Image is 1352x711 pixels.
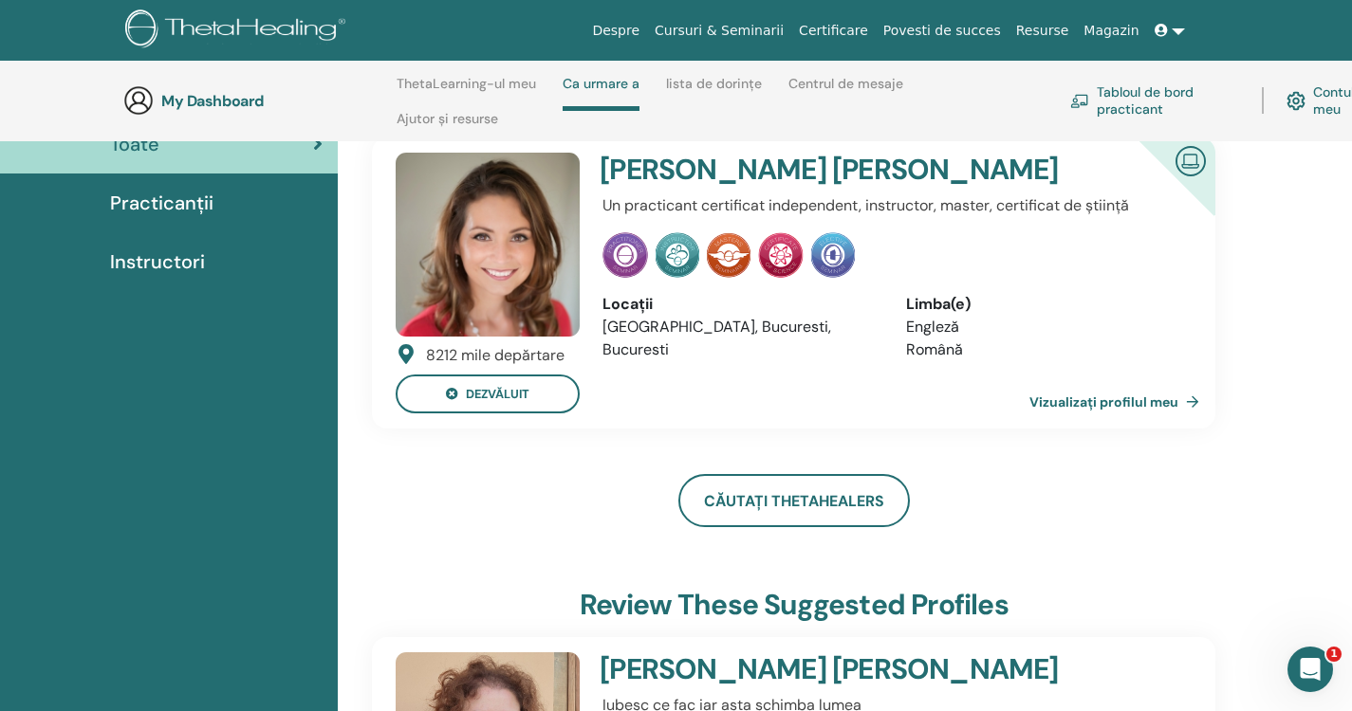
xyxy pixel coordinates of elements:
img: generic-user-icon.jpg [123,85,154,116]
a: Resurse [1009,13,1077,48]
li: Română [906,338,1180,361]
a: ThetaLearning-ul meu [397,76,536,106]
span: 1 [1326,647,1342,662]
li: [GEOGRAPHIC_DATA], Bucuresti, Bucuresti [602,316,877,361]
li: Engleză [906,316,1180,338]
a: Ajutor și resurse [397,111,498,141]
h4: [PERSON_NAME] [PERSON_NAME] [600,153,1082,187]
h3: My Dashboard [161,92,351,110]
a: Tabloul de bord practicant [1070,80,1239,121]
span: Practicanții [110,189,213,217]
iframe: Intercom live chat [1287,647,1333,692]
a: Povesti de succes [876,13,1009,48]
h3: Review these suggested profiles [580,588,1009,622]
a: Magazin [1076,13,1146,48]
a: Despre [584,13,647,48]
div: 8212 mile depărtare [426,344,565,367]
img: cog.svg [1287,87,1306,115]
h4: [PERSON_NAME] [PERSON_NAME] [600,652,1082,686]
img: chalkboard-teacher.svg [1070,94,1089,108]
button: dezvăluit [396,374,580,413]
a: Vizualizați profilul meu [1029,383,1207,421]
img: Instructor online certificat [1168,138,1213,181]
img: default.jpg [396,153,580,337]
div: Locații [602,293,877,316]
span: Instructori [110,247,205,276]
img: logo.png [125,9,352,52]
span: Toate [110,130,159,158]
a: Cursuri & Seminarii [647,13,791,48]
a: lista de dorințe [666,76,762,106]
a: Certificare [791,13,876,48]
a: Ca urmare a [563,76,639,111]
p: Un practicant certificat independent, instructor, master, certificat de știință [602,194,1180,217]
a: Centrul de mesaje [788,76,903,106]
div: Limba(e) [906,293,1180,316]
a: Căutați ThetaHealers [678,474,910,527]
